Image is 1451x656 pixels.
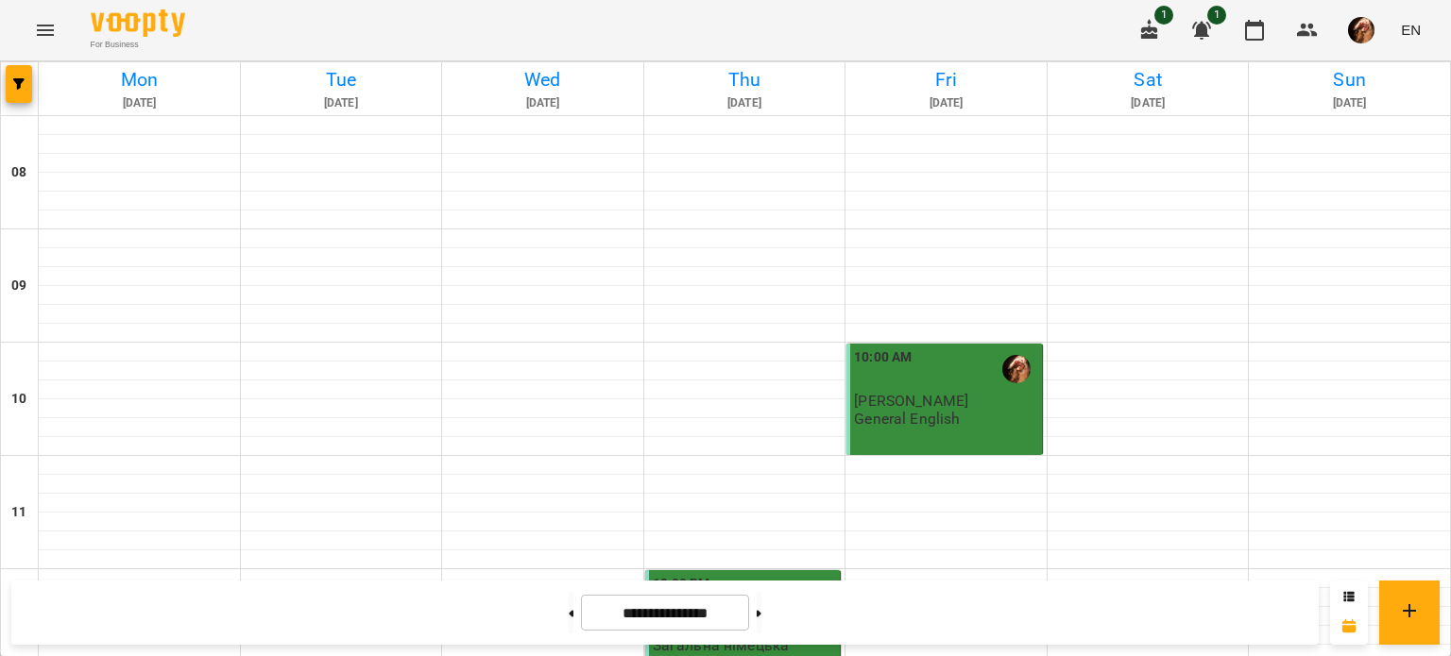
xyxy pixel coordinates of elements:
[11,162,26,183] h6: 08
[11,389,26,410] h6: 10
[1050,65,1246,94] h6: Sat
[1401,20,1421,40] span: EN
[854,347,912,368] label: 10:00 AM
[42,65,237,94] h6: Mon
[848,94,1044,112] h6: [DATE]
[91,39,185,51] span: For Business
[1393,12,1428,47] button: EN
[11,502,26,523] h6: 11
[647,94,843,112] h6: [DATE]
[854,392,968,410] span: [PERSON_NAME]
[1348,17,1374,43] img: c8e0f8f11f5ebb5948ff4c20ade7ab01.jpg
[1002,355,1031,383] img: Іванків Владислава
[647,65,843,94] h6: Thu
[1252,94,1447,112] h6: [DATE]
[445,65,640,94] h6: Wed
[244,65,439,94] h6: Tue
[854,411,960,427] p: General English
[42,94,237,112] h6: [DATE]
[1252,65,1447,94] h6: Sun
[244,94,439,112] h6: [DATE]
[445,94,640,112] h6: [DATE]
[23,8,68,53] button: Menu
[11,276,26,296] h6: 09
[1154,6,1173,25] span: 1
[91,9,185,37] img: Voopty Logo
[1207,6,1226,25] span: 1
[1050,94,1246,112] h6: [DATE]
[848,65,1044,94] h6: Fri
